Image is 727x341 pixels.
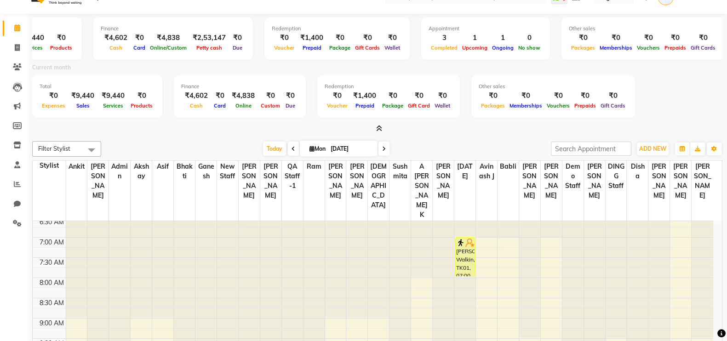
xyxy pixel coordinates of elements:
div: ₹0 [688,33,718,43]
span: Gift Cards [688,45,718,51]
span: [PERSON_NAME] [346,161,367,201]
span: Babli [498,161,519,172]
div: ₹9,440 [98,91,128,101]
span: Sushmita [389,161,411,182]
div: ₹0 [598,91,628,101]
div: ₹0 [507,91,544,101]
div: ₹0 [128,91,155,101]
span: Due [283,102,298,109]
div: 3 [429,33,460,43]
span: Packages [479,102,507,109]
div: ₹0 [662,33,688,43]
span: Wallet [432,102,452,109]
span: Products [128,102,155,109]
span: [PERSON_NAME] [692,161,713,201]
span: [PERSON_NAME] [648,161,670,201]
span: Products [48,45,74,51]
div: ₹9,440 [17,33,48,43]
span: DINGG Staff [606,161,627,192]
div: ₹1,400 [349,91,380,101]
div: ₹0 [569,33,597,43]
span: asif [152,161,173,172]
div: ₹0 [229,33,246,43]
div: Finance [181,83,298,91]
div: ₹0 [479,91,507,101]
div: ₹0 [212,91,228,101]
span: Package [380,102,406,109]
span: [PERSON_NAME] [260,161,281,201]
div: ₹0 [131,33,148,43]
span: Gift Card [406,102,432,109]
span: Prepaids [572,102,598,109]
div: ₹2,53,147 [189,33,229,43]
span: Demo staff [562,161,584,192]
div: ₹0 [40,91,68,101]
div: ₹0 [432,91,452,101]
span: [PERSON_NAME] [87,161,109,201]
div: ₹0 [353,33,382,43]
span: [PERSON_NAME] [325,161,346,201]
span: Due [230,45,245,51]
div: ₹4,838 [228,91,258,101]
span: Services [101,102,126,109]
span: [PERSON_NAME] [584,161,605,201]
span: [PERSON_NAME] [541,161,562,201]
span: Online [233,102,254,109]
input: Search Appointment [551,142,631,156]
div: ₹4,602 [101,33,131,43]
div: 9:00 AM [38,318,66,328]
label: Current month [32,63,71,72]
div: ₹0 [572,91,598,101]
div: Redemption [325,83,452,91]
span: Card [131,45,148,51]
span: Admin [109,161,130,182]
div: ₹0 [380,91,406,101]
div: [PERSON_NAME] Walkin, TK01, 07:00 AM-08:00 AM, [DEMOGRAPHIC_DATA] Hair ironing [456,238,475,276]
div: 0 [516,33,543,43]
span: Voucher [325,102,349,109]
span: [PERSON_NAME] [239,161,260,201]
div: ₹0 [272,33,297,43]
span: Services [20,45,45,51]
div: ₹0 [48,33,74,43]
div: ₹0 [597,33,635,43]
div: ₹0 [382,33,402,43]
span: Voucher [272,45,297,51]
span: No show [516,45,543,51]
span: Today [263,142,286,156]
div: Other sales [479,83,628,91]
span: Bhakti [174,161,195,182]
span: [PERSON_NAME] [433,161,454,201]
div: ₹0 [406,91,432,101]
div: ₹0 [282,91,298,101]
span: Wallet [382,45,402,51]
div: Appointment [429,25,543,33]
div: 6:30 AM [38,217,66,227]
button: ADD NEW [637,142,669,155]
span: Prepaids [662,45,688,51]
span: Ongoing [490,45,516,51]
span: Prepaid [300,45,324,51]
div: 1 [490,33,516,43]
span: Filter Stylist [38,145,70,152]
div: Total [40,83,155,91]
span: Cash [107,45,125,51]
span: Memberships [507,102,544,109]
div: Redemption [272,25,402,33]
div: ₹4,602 [181,91,212,101]
span: Custom [258,102,282,109]
span: [PERSON_NAME] [670,161,691,201]
span: Gift Cards [598,102,628,109]
span: Ankit [66,161,87,172]
div: ₹0 [258,91,282,101]
span: Ganesh [195,161,217,182]
span: ADD NEW [639,145,666,152]
span: Card [212,102,228,109]
span: Gift Cards [353,45,382,51]
span: Prepaid [353,102,377,109]
div: Other sales [569,25,718,33]
div: ₹9,440 [68,91,98,101]
span: Mon [307,145,328,152]
div: Finance [101,25,246,33]
span: [PERSON_NAME] [519,161,540,201]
